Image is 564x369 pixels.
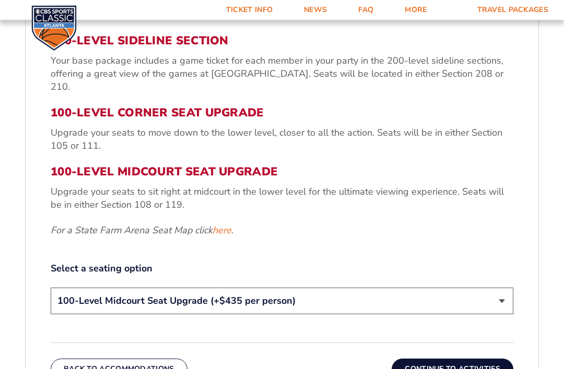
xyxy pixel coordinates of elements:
[51,54,513,94] p: Your base package includes a game ticket for each member in your party in the 200-level sideline ...
[31,5,77,51] img: CBS Sports Classic
[51,165,513,178] h3: 100-Level Midcourt Seat Upgrade
[51,106,513,120] h3: 100-Level Corner Seat Upgrade
[51,34,513,47] h3: 200-Level Sideline Section
[51,126,513,152] p: Upgrade your seats to move down to the lower level, closer to all the action. Seats will be in ei...
[213,224,231,237] a: here
[51,262,513,275] label: Select a seating option
[51,185,513,211] p: Upgrade your seats to sit right at midcourt in the lower level for the ultimate viewing experienc...
[51,224,233,236] em: For a State Farm Arena Seat Map click .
